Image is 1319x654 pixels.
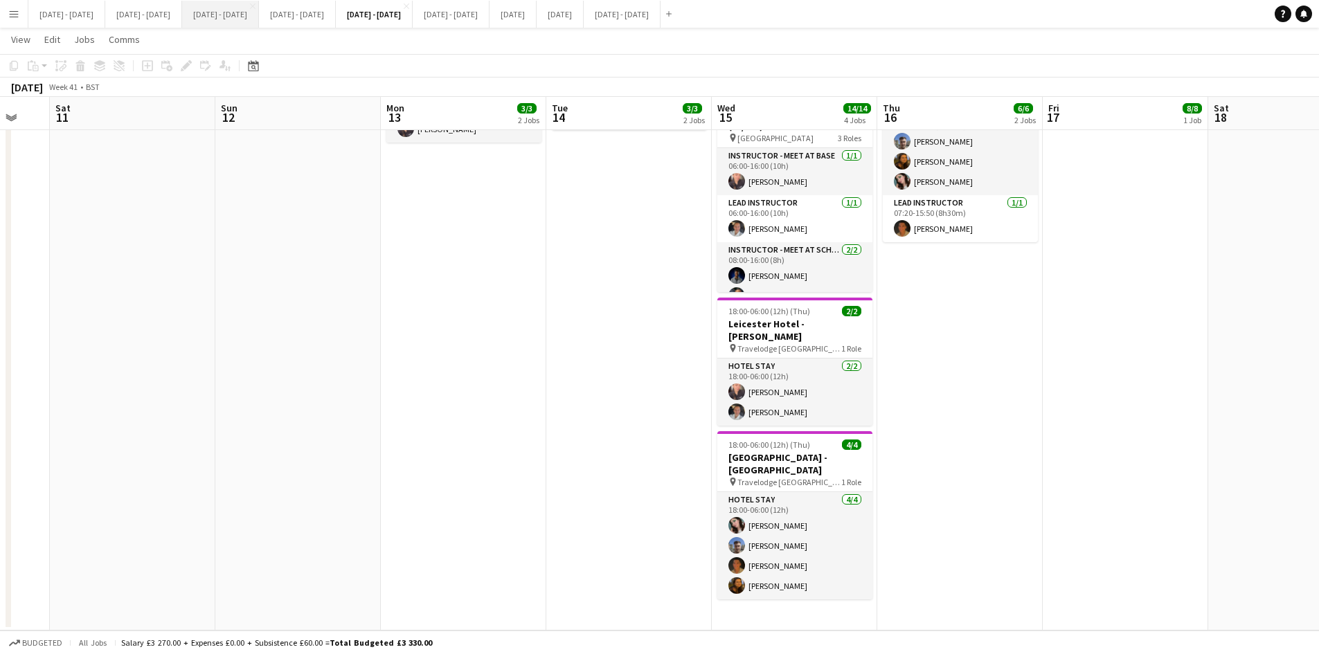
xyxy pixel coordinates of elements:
span: 11 [53,109,71,125]
span: 17 [1046,109,1059,125]
div: 1 Job [1183,115,1201,125]
button: [DATE] - [DATE] [28,1,105,28]
span: 3/3 [683,103,702,113]
span: Jobs [74,33,95,46]
div: [DATE] [11,80,43,94]
span: Total Budgeted £3 330.00 [330,637,432,648]
button: [DATE] - [DATE] [259,1,336,28]
span: 1 Role [841,477,861,487]
button: [DATE] [537,1,584,28]
span: 3 Roles [838,133,861,143]
app-card-role: Hotel Stay2/218:00-06:00 (12h)[PERSON_NAME][PERSON_NAME] [717,358,872,426]
span: Sun [221,102,237,114]
app-card-role: Hotel Stay4/418:00-06:00 (12h)[PERSON_NAME][PERSON_NAME][PERSON_NAME][PERSON_NAME] [717,492,872,599]
span: 13 [384,109,404,125]
span: Week 41 [46,82,80,92]
span: Fri [1048,102,1059,114]
span: 6/6 [1014,103,1033,113]
span: Edit [44,33,60,46]
div: 4 Jobs [844,115,870,125]
span: Thu [883,102,900,114]
span: Travelodge [GEOGRAPHIC_DATA] EM Airport [GEOGRAPHIC_DATA] M1 [737,477,841,487]
span: 15 [715,109,735,125]
span: Tue [552,102,568,114]
span: 12 [219,109,237,125]
span: View [11,33,30,46]
app-job-card: 07:20-15:50 (8h30m)4/4[GEOGRAPHIC_DATA] (130) Hub [GEOGRAPHIC_DATA]2 RolesInstructor - Meet at Ho... [883,47,1038,242]
span: [GEOGRAPHIC_DATA] [737,133,814,143]
div: 2 Jobs [518,115,539,125]
span: Wed [717,102,735,114]
button: Budgeted [7,635,64,651]
span: All jobs [76,637,109,648]
span: Budgeted [22,638,62,648]
a: View [6,30,36,48]
button: [DATE] - [DATE] [413,1,490,28]
span: 2/2 [842,306,861,316]
span: Sat [55,102,71,114]
div: 2 Jobs [683,115,705,125]
a: Edit [39,30,66,48]
span: 1 Role [841,343,861,354]
button: [DATE] - [DATE] [336,1,413,28]
button: [DATE] - [DATE] [182,1,259,28]
app-card-role: Instructor - Meet at School2/208:00-16:00 (8h)[PERSON_NAME][PERSON_NAME] [717,242,872,309]
app-card-role: Instructor - Meet at Hotel3/307:20-15:50 (8h30m)[PERSON_NAME][PERSON_NAME][PERSON_NAME] [883,108,1038,195]
span: 16 [881,109,900,125]
app-job-card: 18:00-06:00 (12h) (Thu)2/2Leicester Hotel - [PERSON_NAME] Travelodge [GEOGRAPHIC_DATA]1 RoleHotel... [717,298,872,426]
app-job-card: 18:00-06:00 (12h) (Thu)4/4[GEOGRAPHIC_DATA] - [GEOGRAPHIC_DATA] Travelodge [GEOGRAPHIC_DATA] EM A... [717,431,872,599]
span: 14 [550,109,568,125]
button: [DATE] - [DATE] [584,1,661,28]
span: 14/14 [843,103,871,113]
a: Comms [103,30,145,48]
h3: [GEOGRAPHIC_DATA] - [GEOGRAPHIC_DATA] [717,451,872,476]
span: 4/4 [842,439,861,450]
span: Sat [1214,102,1229,114]
div: Salary £3 270.00 + Expenses £0.00 + Subsistence £60.00 = [121,637,432,648]
span: 18:00-06:00 (12h) (Thu) [728,306,810,316]
span: Comms [109,33,140,46]
h3: Leicester Hotel - [PERSON_NAME] [717,318,872,343]
app-card-role: Instructor - Meet at Base1/106:00-16:00 (10h)[PERSON_NAME] [717,148,872,195]
app-card-role: Lead Instructor1/107:20-15:50 (8h30m)[PERSON_NAME] [883,195,1038,242]
div: BST [86,82,100,92]
button: [DATE] [490,1,537,28]
app-job-card: 06:00-16:00 (10h)4/4Stepney All Saints School (90/115) Hub [GEOGRAPHIC_DATA]3 RolesInstructor - M... [717,87,872,292]
span: Mon [386,102,404,114]
a: Jobs [69,30,100,48]
span: 8/8 [1183,103,1202,113]
span: 18 [1212,109,1229,125]
app-card-role: Lead Instructor1/106:00-16:00 (10h)[PERSON_NAME] [717,195,872,242]
div: 2 Jobs [1014,115,1036,125]
span: Travelodge [GEOGRAPHIC_DATA] [737,343,841,354]
span: 3/3 [517,103,537,113]
span: 18:00-06:00 (12h) (Thu) [728,439,810,450]
button: [DATE] - [DATE] [105,1,182,28]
